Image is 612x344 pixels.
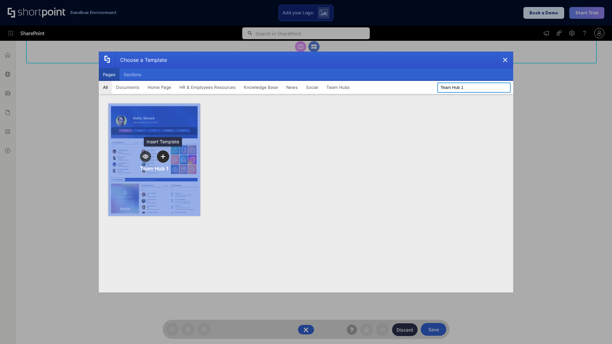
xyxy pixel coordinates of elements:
button: Sections [120,68,145,81]
button: Social [302,81,322,94]
input: Search [437,82,511,93]
button: News [282,81,302,94]
iframe: Chat Widget [580,313,612,344]
div: Choose a Template [115,52,167,68]
button: All [99,81,112,94]
button: Pages [99,68,120,81]
div: Team Hub 1 [140,165,169,172]
button: Home Page [143,81,175,94]
button: Documents [112,81,143,94]
button: Knowledge Base [240,81,282,94]
button: Team Hubs [322,81,354,94]
div: template selector [99,52,513,292]
button: HR & Employees Resources [175,81,240,94]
